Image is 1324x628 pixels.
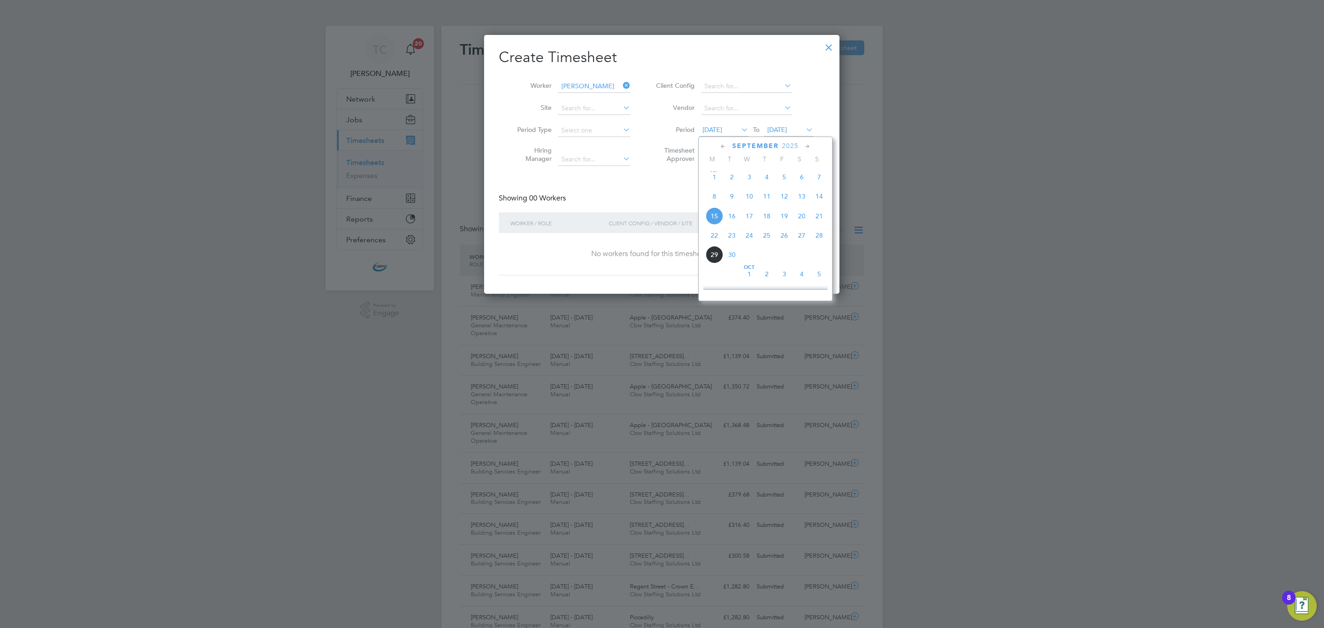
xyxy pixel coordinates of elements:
[558,124,630,137] input: Select one
[510,81,552,90] label: Worker
[776,285,793,302] span: 10
[793,168,810,186] span: 6
[702,126,722,134] span: [DATE]
[776,168,793,186] span: 5
[776,207,793,225] span: 19
[653,81,695,90] label: Client Config
[701,102,792,115] input: Search for...
[508,249,816,259] div: No workers found for this timesheet period.
[758,227,776,244] span: 25
[499,48,825,67] h2: Create Timesheet
[741,285,758,302] span: 8
[758,285,776,302] span: 9
[723,188,741,205] span: 9
[793,188,810,205] span: 13
[701,80,792,93] input: Search for...
[767,126,787,134] span: [DATE]
[756,155,773,163] span: T
[721,155,738,163] span: T
[653,103,695,112] label: Vendor
[741,188,758,205] span: 10
[706,168,723,173] span: Sep
[558,153,630,166] input: Search for...
[810,207,828,225] span: 21
[653,146,695,163] label: Timesheet Approver
[529,194,566,203] span: 00 Workers
[741,207,758,225] span: 17
[773,155,791,163] span: F
[606,212,754,234] div: Client Config / Vendor / Site
[808,155,826,163] span: S
[558,80,630,93] input: Search for...
[793,207,810,225] span: 20
[810,188,828,205] span: 14
[810,227,828,244] span: 28
[776,265,793,283] span: 3
[703,155,721,163] span: M
[510,146,552,163] label: Hiring Manager
[510,103,552,112] label: Site
[1287,598,1291,610] div: 8
[510,126,552,134] label: Period Type
[750,124,762,136] span: To
[741,265,758,270] span: Oct
[758,188,776,205] span: 11
[782,142,799,150] span: 2025
[706,168,723,186] span: 1
[723,207,741,225] span: 16
[508,212,606,234] div: Worker / Role
[706,207,723,225] span: 15
[723,227,741,244] span: 23
[706,227,723,244] span: 22
[793,265,810,283] span: 4
[810,265,828,283] span: 5
[499,194,568,203] div: Showing
[723,168,741,186] span: 2
[706,285,723,302] span: 6
[758,265,776,283] span: 2
[776,188,793,205] span: 12
[758,168,776,186] span: 4
[706,246,723,263] span: 29
[706,188,723,205] span: 8
[758,207,776,225] span: 18
[810,285,828,302] span: 12
[810,168,828,186] span: 7
[738,155,756,163] span: W
[741,265,758,283] span: 1
[558,102,630,115] input: Search for...
[793,285,810,302] span: 11
[1287,591,1317,621] button: Open Resource Center, 8 new notifications
[732,142,779,150] span: September
[741,168,758,186] span: 3
[776,227,793,244] span: 26
[791,155,808,163] span: S
[653,126,695,134] label: Period
[723,246,741,263] span: 30
[793,227,810,244] span: 27
[741,227,758,244] span: 24
[723,285,741,302] span: 7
